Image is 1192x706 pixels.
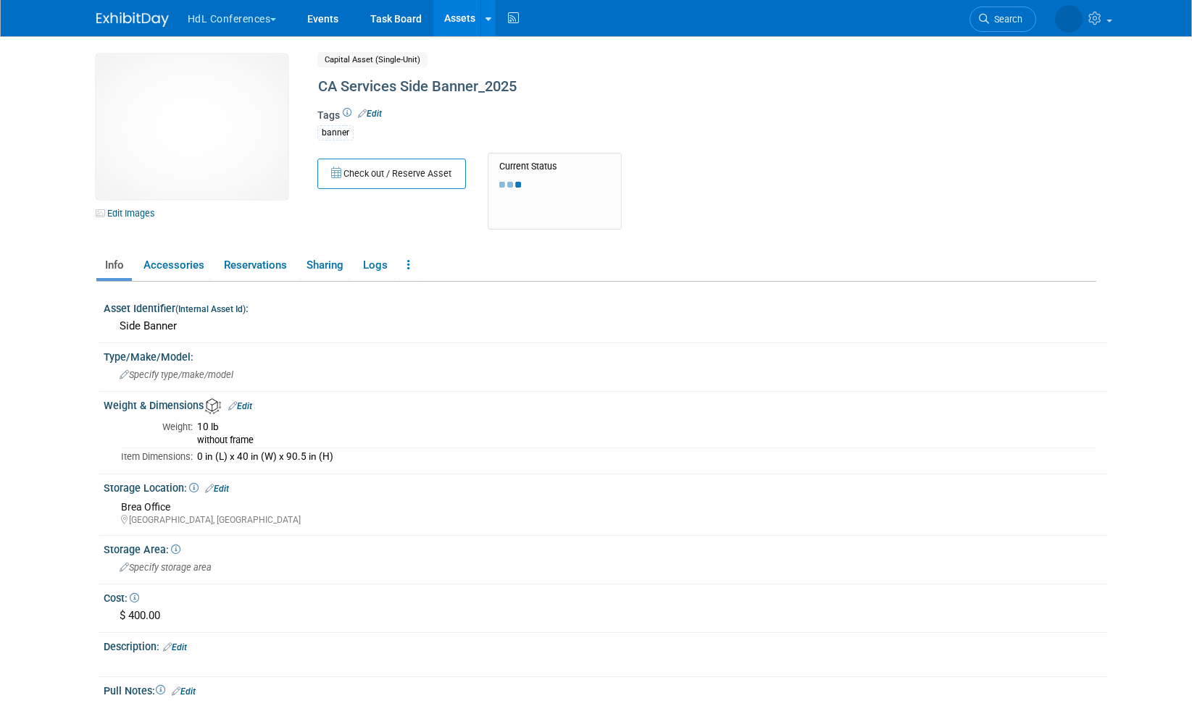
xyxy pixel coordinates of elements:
[96,204,161,222] a: Edit Images
[1055,5,1083,33] img: Polly Tracy
[354,253,396,278] a: Logs
[114,605,1096,627] div: $ 400.00
[358,109,382,119] a: Edit
[104,395,1107,414] div: Weight & Dimensions
[228,401,252,411] a: Edit
[317,52,428,67] span: Capital Asset (Single-Unit)
[313,74,977,100] div: CA Services Side Banner_2025
[121,514,1096,526] div: [GEOGRAPHIC_DATA], [GEOGRAPHIC_DATA]
[120,562,212,573] span: Specify storage area
[96,54,288,199] img: View Images
[989,14,1022,25] span: Search
[96,12,169,27] img: ExhibitDay
[197,450,1096,463] div: 0 in (L) x 40 in (W) x 90.5 in (H)
[104,346,1107,364] div: Type/Make/Model:
[197,421,1096,434] div: 10 lb
[104,298,1107,316] div: Asset Identifier :
[121,448,193,465] td: Item Dimensions:
[104,636,1107,655] div: Description:
[104,477,1107,496] div: Storage Location:
[121,419,193,448] td: Weight:
[197,434,1096,446] div: without frame
[104,544,180,555] span: Storage Area:
[499,182,521,188] img: loading...
[104,680,1107,699] div: Pull Notes:
[317,108,977,150] div: Tags
[172,686,196,697] a: Edit
[96,253,132,278] a: Info
[205,484,229,494] a: Edit
[120,369,233,380] span: Specify type/make/model
[135,253,212,278] a: Accessories
[317,125,354,140] div: banner
[121,501,170,513] span: Brea Office
[970,7,1036,32] a: Search
[175,304,246,314] small: (Internal Asset Id)
[205,398,221,414] img: Asset Weight and Dimensions
[298,253,351,278] a: Sharing
[317,159,466,189] button: Check out / Reserve Asset
[104,587,1107,605] div: Cost:
[114,315,1096,337] div: Side Banner
[163,642,187,652] a: Edit
[499,161,610,172] div: Current Status
[215,253,295,278] a: Reservations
